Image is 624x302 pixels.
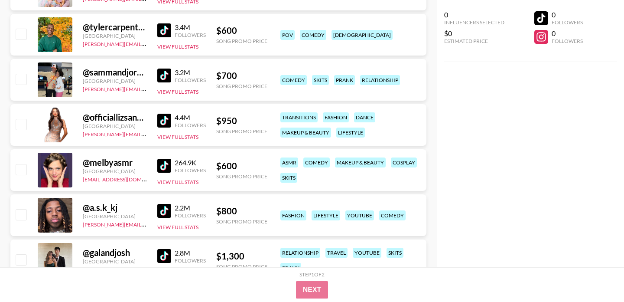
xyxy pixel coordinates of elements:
[296,281,328,299] button: Next
[175,257,206,264] div: Followers
[175,158,206,167] div: 264.9K
[216,25,267,36] div: $ 600
[175,113,206,122] div: 4.4M
[83,157,147,168] div: @ melbyasmr
[157,89,198,95] button: View Full Stats
[216,251,267,262] div: $ 1,300
[552,10,583,19] div: 0
[83,84,211,92] a: [PERSON_NAME][EMAIL_ADDRESS][DOMAIN_NAME]
[280,210,306,220] div: fashion
[83,123,147,129] div: [GEOGRAPHIC_DATA]
[175,23,206,32] div: 3.4M
[83,78,147,84] div: [GEOGRAPHIC_DATA]
[331,30,393,40] div: [DEMOGRAPHIC_DATA]
[303,158,330,167] div: comedy
[157,23,171,37] img: TikTok
[83,129,211,138] a: [PERSON_NAME][EMAIL_ADDRESS][DOMAIN_NAME]
[83,112,147,123] div: @ officiallizsanchez
[83,202,147,213] div: @ a.s.k_kj
[216,218,267,225] div: Song Promo Price
[175,68,206,77] div: 3.2M
[175,204,206,212] div: 2.2M
[391,158,417,167] div: cosplay
[175,77,206,83] div: Followers
[216,38,267,44] div: Song Promo Price
[387,248,403,258] div: skits
[444,10,504,19] div: 0
[83,67,147,78] div: @ sammandjordan
[157,159,171,173] img: TikTok
[216,206,267,217] div: $ 800
[379,210,406,220] div: comedy
[216,263,267,270] div: Song Promo Price
[83,22,147,33] div: @ tylercarpenteer
[175,212,206,219] div: Followers
[280,263,301,273] div: prank
[157,179,198,185] button: View Full Stats
[157,249,171,263] img: TikTok
[325,248,348,258] div: travel
[83,220,211,228] a: [PERSON_NAME][EMAIL_ADDRESS][DOMAIN_NAME]
[280,112,318,122] div: transitions
[157,134,198,140] button: View Full Stats
[444,29,504,38] div: $0
[216,83,267,89] div: Song Promo Price
[444,38,504,44] div: Estimated Price
[334,75,355,85] div: prank
[175,167,206,174] div: Followers
[552,19,583,26] div: Followers
[216,70,267,81] div: $ 700
[335,158,386,167] div: makeup & beauty
[280,128,331,138] div: makeup & beauty
[280,248,320,258] div: relationship
[216,128,267,135] div: Song Promo Price
[312,75,329,85] div: skits
[175,122,206,128] div: Followers
[157,224,198,230] button: View Full Stats
[83,258,147,265] div: [GEOGRAPHIC_DATA]
[581,259,614,292] iframe: Drift Widget Chat Controller
[216,115,267,126] div: $ 950
[83,39,211,47] a: [PERSON_NAME][EMAIL_ADDRESS][DOMAIN_NAME]
[300,30,326,40] div: comedy
[157,204,171,218] img: TikTok
[552,38,583,44] div: Followers
[354,112,375,122] div: dance
[83,247,147,258] div: @ galandjosh
[360,75,400,85] div: relationship
[280,30,295,40] div: pov
[157,114,171,128] img: TikTok
[83,174,170,183] a: [EMAIL_ADDRESS][DOMAIN_NAME]
[444,19,504,26] div: Influencers Selected
[299,271,325,278] div: Step 1 of 2
[312,210,340,220] div: lifestyle
[280,158,298,167] div: asmr
[336,128,365,138] div: lifestyle
[552,29,583,38] div: 0
[175,249,206,257] div: 2.8M
[323,112,349,122] div: fashion
[345,210,374,220] div: youtube
[83,168,147,174] div: [GEOGRAPHIC_DATA]
[83,213,147,220] div: [GEOGRAPHIC_DATA]
[83,33,147,39] div: [GEOGRAPHIC_DATA]
[216,173,267,180] div: Song Promo Price
[157,69,171,82] img: TikTok
[216,161,267,171] div: $ 600
[280,173,297,183] div: skits
[353,248,381,258] div: youtube
[175,32,206,38] div: Followers
[157,43,198,50] button: View Full Stats
[280,75,307,85] div: comedy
